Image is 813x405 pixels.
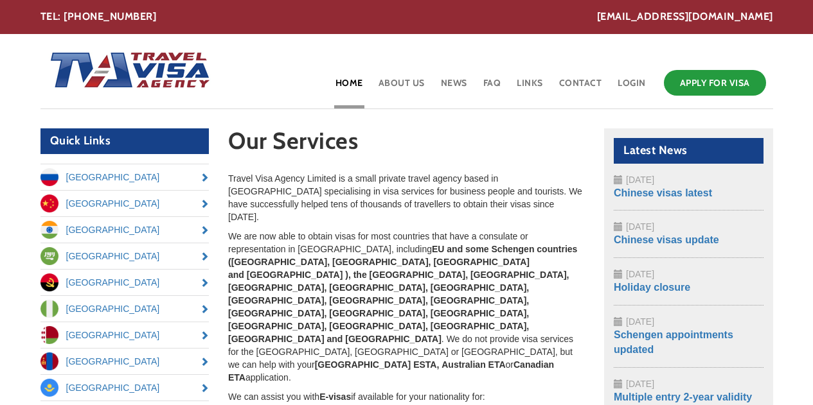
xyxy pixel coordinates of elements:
a: [GEOGRAPHIC_DATA] [40,296,210,322]
a: Home [334,67,364,108]
a: About Us [377,67,426,108]
span: [DATE] [626,269,654,279]
span: [DATE] [626,379,654,389]
a: [GEOGRAPHIC_DATA] [40,270,210,295]
strong: ESTA, [413,359,439,370]
a: Apply for Visa [664,70,766,96]
span: [DATE] [626,175,654,185]
a: [EMAIL_ADDRESS][DOMAIN_NAME] [597,10,773,24]
a: [GEOGRAPHIC_DATA] [40,375,210,401]
a: News [440,67,469,108]
a: Holiday closure [614,282,690,293]
a: Schengen appointments updated [614,329,733,355]
img: Home [40,39,211,103]
a: Links [515,67,544,108]
p: We are now able to obtain visas for most countries that have a consulate or representation in [GE... [228,230,585,384]
span: [DATE] [626,316,654,327]
a: [GEOGRAPHIC_DATA] [40,322,210,348]
a: [GEOGRAPHIC_DATA] [40,349,210,374]
strong: Australian ETA [442,359,505,370]
a: FAQ [482,67,503,108]
strong: [GEOGRAPHIC_DATA] [315,359,411,370]
a: [GEOGRAPHIC_DATA] [40,164,210,190]
a: Login [616,67,647,108]
a: [GEOGRAPHIC_DATA] [40,243,210,269]
strong: E-visas [319,392,351,402]
a: [GEOGRAPHIC_DATA] [40,217,210,243]
a: [GEOGRAPHIC_DATA] [40,191,210,216]
p: Travel Visa Agency Limited is a small private travel agency based in [GEOGRAPHIC_DATA] specialisi... [228,172,585,223]
div: TEL: [PHONE_NUMBER] [40,10,773,24]
span: [DATE] [626,221,654,232]
a: Chinese visas update [614,234,719,245]
h2: Latest News [614,138,764,164]
a: Contact [558,67,603,108]
a: Chinese visas latest [614,187,712,198]
h1: Our Services [228,128,585,160]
